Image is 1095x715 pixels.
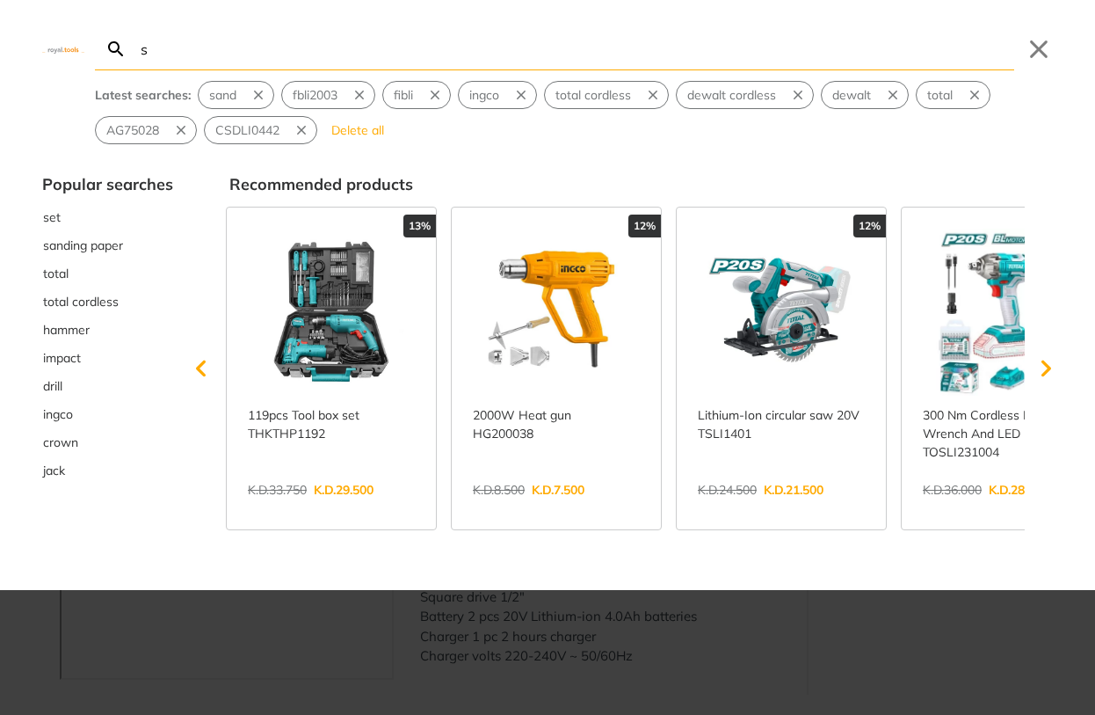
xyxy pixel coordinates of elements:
div: Suggestion: hammer [42,316,173,344]
div: Latest searches: [95,86,191,105]
button: Remove suggestion: ingco [510,82,536,108]
div: Suggestion: total [916,81,990,109]
span: fibli [394,86,413,105]
span: dewalt [832,86,871,105]
button: Select suggestion: hammer [42,316,173,344]
button: Select suggestion: jack [42,456,173,485]
div: Popular searches [42,172,173,196]
svg: Remove suggestion: ingco [513,87,529,103]
button: Remove suggestion: dewalt cordless [787,82,813,108]
div: Suggestion: drill [42,372,173,400]
button: Remove suggestion: fbli2003 [348,82,374,108]
button: Remove suggestion: total cordless [642,82,668,108]
span: CSDLI0442 [215,121,279,140]
div: 12% [853,215,886,237]
div: Suggestion: sanding paper [42,231,173,259]
svg: Remove suggestion: fibli [427,87,443,103]
div: Suggestion: AG75028 [95,116,197,144]
button: Remove suggestion: CSDLI0442 [290,117,316,143]
div: Suggestion: total cordless [42,288,173,316]
button: Select suggestion: total [42,259,173,288]
button: Select suggestion: CSDLI0442 [205,117,290,143]
button: Select suggestion: ingco [459,82,510,108]
button: Select suggestion: AG75028 [96,117,170,143]
button: Delete all [324,116,391,144]
span: set [43,208,61,227]
button: Select suggestion: set [42,203,173,231]
div: Suggestion: CSDLI0442 [204,116,317,144]
div: 13% [403,215,436,237]
span: total [927,86,953,105]
button: Select suggestion: sanding paper [42,231,173,259]
button: Remove suggestion: fibli [424,82,450,108]
button: Remove suggestion: dewalt [881,82,908,108]
div: Suggestion: dewalt cordless [676,81,814,109]
svg: Scroll left [184,351,219,386]
button: Select suggestion: fbli2003 [282,82,348,108]
div: Suggestion: fbli2003 [281,81,375,109]
button: Select suggestion: dewalt [822,82,881,108]
span: fbli2003 [293,86,337,105]
svg: Remove suggestion: dewalt [885,87,901,103]
button: Select suggestion: sand [199,82,247,108]
span: total [43,265,69,283]
button: Select suggestion: total cordless [545,82,642,108]
svg: Remove suggestion: AG75028 [173,122,189,138]
span: dewalt cordless [687,86,776,105]
span: crown [43,434,78,452]
span: ingco [469,86,499,105]
img: Close [42,45,84,53]
div: Suggestion: total cordless [544,81,669,109]
span: jack [43,462,65,480]
span: AG75028 [106,121,159,140]
div: Suggestion: jack [42,456,173,485]
div: 12% [628,215,661,237]
svg: Search [105,39,127,60]
input: Search… [137,28,1014,69]
button: Remove suggestion: sand [247,82,273,108]
div: Recommended products [229,172,1053,196]
button: Select suggestion: drill [42,372,173,400]
button: Select suggestion: impact [42,344,173,372]
span: impact [43,349,81,368]
span: total cordless [555,86,631,105]
span: hammer [43,321,90,339]
button: Select suggestion: ingco [42,400,173,428]
button: Select suggestion: dewalt cordless [677,82,787,108]
div: Suggestion: crown [42,428,173,456]
button: Close [1025,35,1053,63]
span: ingco [43,405,73,424]
svg: Remove suggestion: fbli2003 [352,87,367,103]
div: Suggestion: dewalt [821,81,909,109]
button: Select suggestion: total [917,82,963,108]
button: Select suggestion: fibli [383,82,424,108]
div: Suggestion: sand [198,81,274,109]
button: Remove suggestion: total [963,82,990,108]
svg: Remove suggestion: total [967,87,983,103]
button: Select suggestion: crown [42,428,173,456]
span: total cordless [43,293,119,311]
span: sand [209,86,236,105]
svg: Remove suggestion: total cordless [645,87,661,103]
div: Suggestion: total [42,259,173,288]
button: Select suggestion: total cordless [42,288,173,316]
span: drill [43,377,62,396]
svg: Remove suggestion: dewalt cordless [790,87,806,103]
button: Remove suggestion: AG75028 [170,117,196,143]
span: sanding paper [43,237,123,255]
div: Suggestion: ingco [458,81,537,109]
div: Suggestion: set [42,203,173,231]
div: Suggestion: fibli [382,81,451,109]
svg: Remove suggestion: sand [250,87,266,103]
div: Suggestion: impact [42,344,173,372]
svg: Scroll right [1028,351,1063,386]
svg: Remove suggestion: CSDLI0442 [294,122,309,138]
div: Suggestion: ingco [42,400,173,428]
